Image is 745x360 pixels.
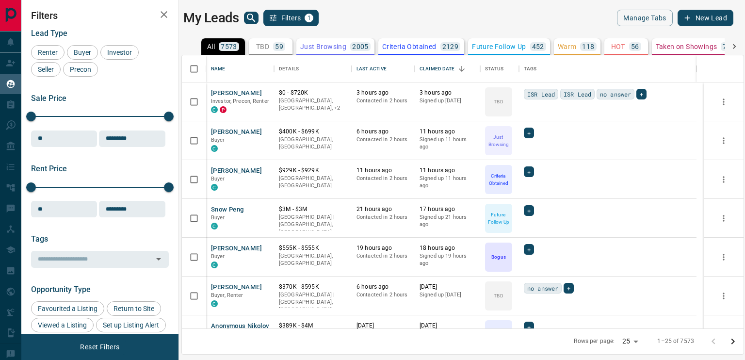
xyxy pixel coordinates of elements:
button: Reset Filters [74,339,126,355]
button: [PERSON_NAME] [211,244,262,253]
span: Buyer [211,176,225,182]
div: Seller [31,62,61,77]
button: more [716,133,731,148]
button: more [716,289,731,303]
p: TBD [494,292,503,299]
div: + [524,205,534,216]
p: Just Browsing [300,43,346,50]
p: 3 hours ago [420,89,475,97]
span: Buyer, Renter [211,292,243,298]
p: 452 [532,43,544,50]
p: $389K - $4M [279,322,347,330]
div: condos.ca [211,223,218,229]
span: Investor [104,49,135,56]
p: [GEOGRAPHIC_DATA] | [GEOGRAPHIC_DATA], [GEOGRAPHIC_DATA] [279,291,347,314]
p: 2129 [442,43,459,50]
button: more [716,327,731,342]
button: more [716,250,731,264]
div: + [636,89,647,99]
span: Tags [31,234,48,244]
p: 118 [582,43,594,50]
p: 11 hours ago [420,128,475,136]
p: [DATE] [420,322,475,330]
p: 21 hours ago [356,205,410,213]
p: [GEOGRAPHIC_DATA], [GEOGRAPHIC_DATA] [279,252,347,267]
span: ISR Lead [527,89,555,99]
p: Signed up 19 hours ago [420,252,475,267]
div: Renter [31,45,65,60]
span: Opportunity Type [31,285,91,294]
p: 59 [275,43,283,50]
span: ISR Lead [564,89,591,99]
span: Buyer [211,214,225,221]
span: 1 [306,15,312,21]
button: [PERSON_NAME] [211,166,262,176]
button: Open [152,252,165,266]
div: Claimed Date [415,55,480,82]
button: Manage Tabs [617,10,672,26]
p: Future Follow Up [486,211,511,226]
div: Claimed Date [420,55,455,82]
p: 2005 [352,43,369,50]
button: [PERSON_NAME] [211,89,262,98]
span: Return to Site [110,305,158,312]
span: + [527,167,531,177]
div: property.ca [220,106,227,113]
p: Bogus [491,253,505,261]
div: + [564,283,574,294]
span: Favourited a Listing [34,305,101,312]
p: All [207,43,215,50]
p: Signed up 21 hours ago [420,213,475,229]
div: + [524,244,534,255]
p: [DATE] [420,283,475,291]
p: 7573 [221,43,237,50]
button: Filters1 [263,10,319,26]
span: Viewed a Listing [34,321,90,329]
span: Seller [34,65,57,73]
span: + [527,206,531,215]
div: Precon [63,62,98,77]
p: Just Browsing [486,133,511,148]
button: more [716,95,731,109]
p: 11 hours ago [420,166,475,175]
p: 11 hours ago [356,166,410,175]
p: Midtown | Central, Toronto [279,97,347,112]
span: Sale Price [31,94,66,103]
p: Warm [558,43,577,50]
p: 18 hours ago [420,244,475,252]
div: condos.ca [211,145,218,152]
p: 70 [723,43,731,50]
span: Investor, Precon, Renter [211,98,269,104]
p: HOT [611,43,625,50]
div: Tags [524,55,537,82]
div: Buyer [67,45,98,60]
p: 6 hours ago [356,128,410,136]
div: Name [211,55,226,82]
p: Signed up [DATE] [420,97,475,105]
p: Taken on Showings [656,43,717,50]
button: more [716,172,731,187]
p: 3 hours ago [356,89,410,97]
div: Viewed a Listing [31,318,94,332]
h1: My Leads [183,10,239,26]
p: $555K - $555K [279,244,347,252]
span: Precon [66,65,95,73]
p: Future Follow Up [472,43,526,50]
p: Signed up 11 hours ago [420,136,475,151]
p: $929K - $929K [279,166,347,175]
div: Last Active [356,55,387,82]
p: $370K - $595K [279,283,347,291]
div: Last Active [352,55,415,82]
div: Tags [519,55,696,82]
p: Signed up 11 hours ago [420,175,475,190]
p: Contacted in 2 hours [356,136,410,144]
div: condos.ca [211,106,218,113]
span: + [567,283,570,293]
p: $0 - $720K [279,89,347,97]
span: Set up Listing Alert [99,321,162,329]
p: Criteria Obtained [486,172,511,187]
button: Anonymous Nikolov [211,322,269,331]
span: Renter [34,49,61,56]
div: condos.ca [211,262,218,268]
div: Set up Listing Alert [96,318,166,332]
